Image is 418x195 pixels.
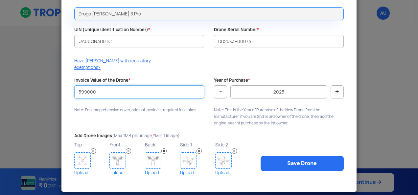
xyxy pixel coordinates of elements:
a: Save Drone [261,156,344,171]
label: UIN (Unique Identification Number) [74,27,150,33]
a: Upload [180,169,214,177]
img: Drone Image [109,152,126,169]
p: Note: This is the Year of Purchase of the New Drone from the manufacturer. If you are 2nd or 3rd ... [214,107,344,126]
label: Invoice Value of the Drone [74,77,130,84]
label: Drone Serial Number [214,27,259,33]
input: Drone Model : Search by name or brand, eg DOPO, Dhaksha [74,7,344,20]
a: Upload [145,169,178,177]
button: + [331,85,344,98]
a: Upload [215,169,249,177]
p: Top [74,141,108,149]
span: (Max 1MB per image, Min 1 Image) [112,133,180,139]
img: Drone Image [74,152,91,169]
p: Have [PERSON_NAME] with regulatory exemptions? [74,58,157,71]
p: Side 1 [180,141,214,149]
a: Upload [109,169,143,177]
button: - [214,85,227,98]
img: Remove Image [232,148,237,154]
p: Note: For comprehensive cover, original invoice is required for claims. [74,107,204,113]
img: Remove Image [161,148,167,154]
a: Upload [74,169,108,177]
img: Remove Image [126,148,131,154]
p: Front [109,141,143,149]
img: Remove Image [197,148,202,154]
img: Drone Image [180,152,197,169]
img: Drone Image [145,152,161,169]
p: Side 2 [215,141,249,149]
label: Year of Purchase [214,77,250,84]
p: Back [145,141,178,149]
img: Remove Image [91,148,96,154]
label: Add Drone Images [74,133,180,139]
img: Drone Image [215,152,232,169]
